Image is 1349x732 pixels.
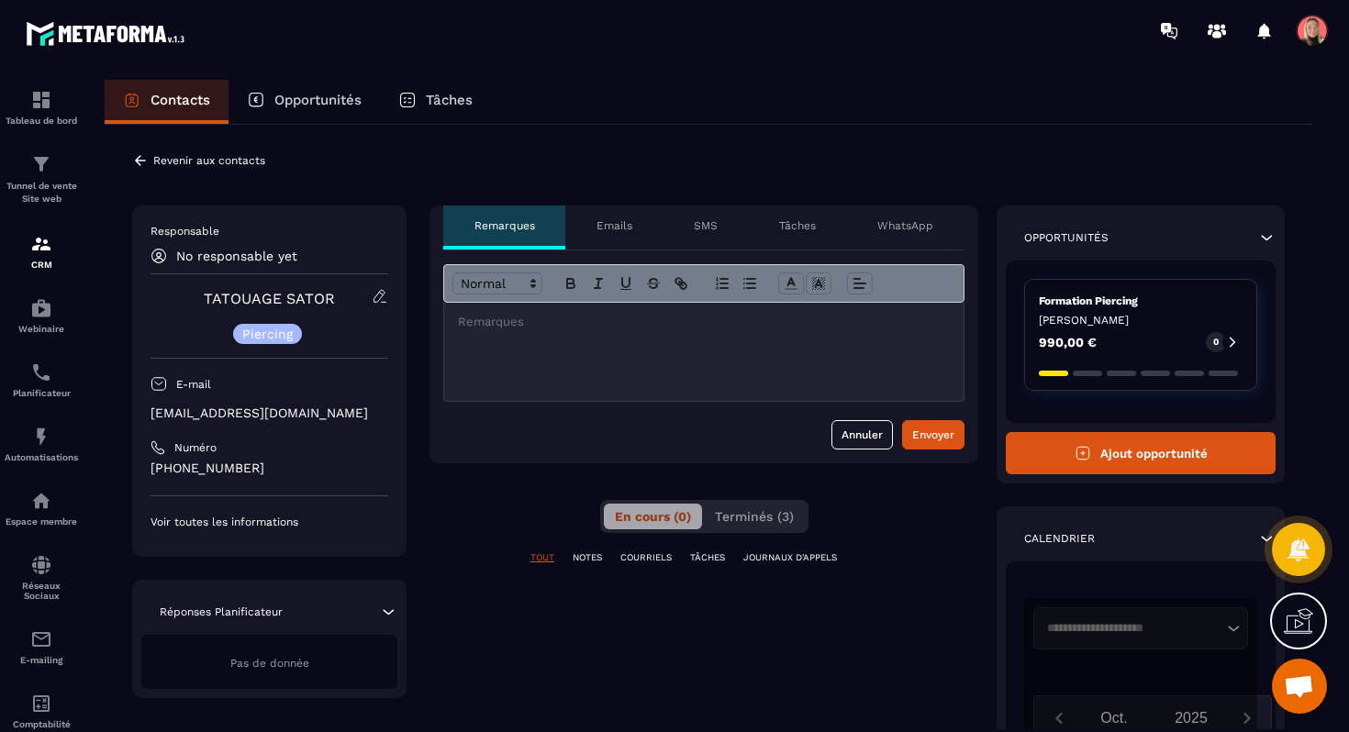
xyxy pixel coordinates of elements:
[30,426,52,448] img: automations
[5,655,78,665] p: E-mailing
[1039,313,1243,327] p: [PERSON_NAME]
[5,219,78,283] a: formationformationCRM
[30,89,52,111] img: formation
[380,80,491,124] a: Tâches
[5,348,78,412] a: schedulerschedulerPlanificateur
[694,218,718,233] p: SMS
[30,554,52,576] img: social-network
[831,420,893,449] button: Annuler
[426,92,473,108] p: Tâches
[5,260,78,270] p: CRM
[204,290,335,307] a: TATOUAGE SATOR
[704,504,805,529] button: Terminés (3)
[151,405,388,422] p: [EMAIL_ADDRESS][DOMAIN_NAME]
[30,693,52,715] img: accountant
[1272,659,1327,714] div: Ouvrir le chat
[230,657,309,670] span: Pas de donnée
[151,460,388,477] p: [PHONE_NUMBER]
[902,420,964,449] button: Envoyer
[604,504,702,529] button: En cours (0)
[30,490,52,512] img: automations
[573,551,602,564] p: NOTES
[1039,336,1097,349] p: 990,00 €
[229,80,380,124] a: Opportunités
[5,540,78,615] a: social-networksocial-networkRéseaux Sociaux
[26,17,191,50] img: logo
[30,153,52,175] img: formation
[5,516,78,527] p: Espace membre
[151,515,388,529] p: Voir toutes les informations
[5,116,78,126] p: Tableau de bord
[5,719,78,729] p: Comptabilité
[690,551,725,564] p: TÂCHES
[5,615,78,679] a: emailemailE-mailing
[176,377,211,392] p: E-mail
[151,92,210,108] p: Contacts
[1024,230,1109,245] p: Opportunités
[5,476,78,540] a: automationsautomationsEspace membre
[912,426,954,444] div: Envoyer
[5,139,78,219] a: formationformationTunnel de vente Site web
[30,297,52,319] img: automations
[160,604,283,619] p: Réponses Planificateur
[5,324,78,334] p: Webinaire
[174,440,217,455] p: Numéro
[274,92,362,108] p: Opportunités
[1213,336,1219,349] p: 0
[5,283,78,348] a: automationsautomationsWebinaire
[30,233,52,255] img: formation
[1039,294,1243,308] p: Formation Piercing
[242,327,293,340] p: Piercing
[5,452,78,462] p: Automatisations
[153,154,265,167] p: Revenir aux contacts
[5,581,78,601] p: Réseaux Sociaux
[779,218,816,233] p: Tâches
[620,551,672,564] p: COURRIELS
[151,224,388,238] p: Responsable
[474,218,535,233] p: Remarques
[5,412,78,476] a: automationsautomationsAutomatisations
[105,80,229,124] a: Contacts
[1006,432,1276,474] button: Ajout opportunité
[5,75,78,139] a: formationformationTableau de bord
[30,361,52,383] img: scheduler
[5,180,78,205] p: Tunnel de vente Site web
[30,628,52,650] img: email
[596,218,632,233] p: Emails
[530,551,554,564] p: TOUT
[1024,531,1095,546] p: Calendrier
[715,509,794,524] span: Terminés (3)
[743,551,837,564] p: JOURNAUX D'APPELS
[5,388,78,398] p: Planificateur
[615,509,691,524] span: En cours (0)
[176,249,297,263] p: No responsable yet
[877,218,933,233] p: WhatsApp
